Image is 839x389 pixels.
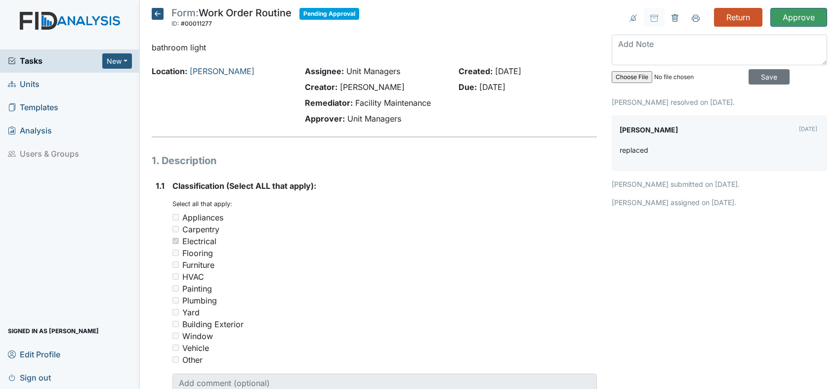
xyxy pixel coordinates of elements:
input: Appliances [172,214,179,220]
span: [DATE] [495,66,521,76]
label: 1.1 [156,180,165,192]
input: Electrical [172,238,179,244]
span: Edit Profile [8,346,60,362]
strong: Approver: [305,114,345,124]
span: [PERSON_NAME] [340,82,405,92]
span: Units [8,77,40,92]
div: Building Exterior [182,318,244,330]
span: Facility Maintenance [355,98,431,108]
strong: Assignee: [305,66,344,76]
div: Yard [182,306,200,318]
a: Tasks [8,55,102,67]
span: Form: [171,7,199,19]
input: Save [749,69,790,85]
p: [PERSON_NAME] submitted on [DATE]. [612,179,827,189]
div: Vehicle [182,342,209,354]
input: Flooring [172,250,179,256]
span: Signed in as [PERSON_NAME] [8,323,99,339]
p: [PERSON_NAME] assigned on [DATE]. [612,197,827,208]
input: Return [714,8,762,27]
h1: 1. Description [152,153,597,168]
strong: Creator: [305,82,337,92]
strong: Created: [459,66,493,76]
span: ID: [171,20,179,27]
input: Painting [172,285,179,292]
div: Electrical [182,235,216,247]
p: [PERSON_NAME] resolved on [DATE]. [612,97,827,107]
input: Window [172,333,179,339]
span: Classification (Select ALL that apply): [172,181,316,191]
span: Templates [8,100,58,115]
span: #00011277 [181,20,212,27]
input: HVAC [172,273,179,280]
span: [DATE] [479,82,505,92]
div: HVAC [182,271,204,283]
span: Unit Managers [347,114,401,124]
small: [DATE] [799,126,817,132]
input: Yard [172,309,179,315]
div: Other [182,354,203,366]
p: bathroom light [152,42,597,53]
div: Work Order Routine [171,8,292,30]
span: Unit Managers [346,66,400,76]
input: Furniture [172,261,179,268]
input: Approve [770,8,827,27]
span: Analysis [8,123,52,138]
input: Building Exterior [172,321,179,327]
input: Carpentry [172,226,179,232]
input: Vehicle [172,345,179,351]
div: Flooring [182,247,213,259]
span: Pending Approval [299,8,359,20]
div: Window [182,330,213,342]
div: Plumbing [182,295,217,306]
small: Select all that apply: [172,200,232,208]
label: [PERSON_NAME] [620,123,678,137]
input: Plumbing [172,297,179,303]
span: Sign out [8,370,51,385]
input: Other [172,356,179,363]
div: Painting [182,283,212,295]
strong: Location: [152,66,187,76]
button: New [102,53,132,69]
div: Appliances [182,212,223,223]
a: [PERSON_NAME] [190,66,254,76]
strong: Remediator: [305,98,353,108]
div: Furniture [182,259,214,271]
div: Carpentry [182,223,219,235]
strong: Due: [459,82,477,92]
p: replaced [620,145,648,155]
